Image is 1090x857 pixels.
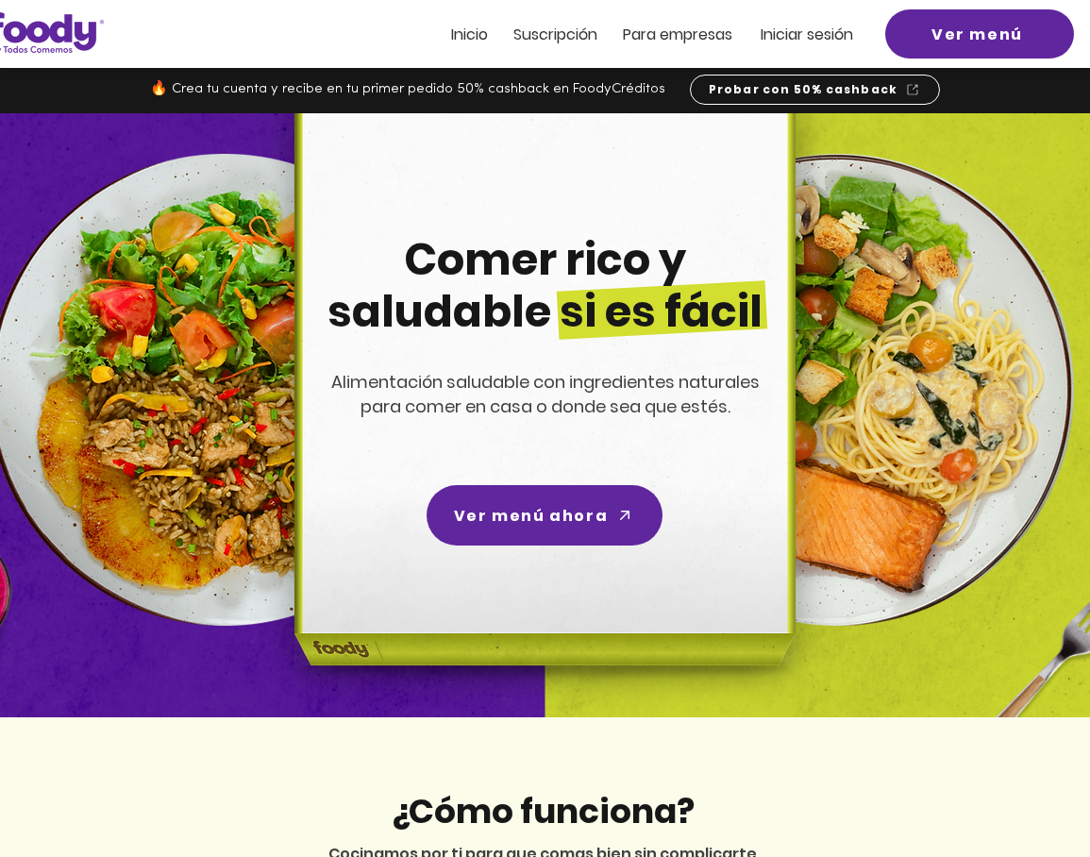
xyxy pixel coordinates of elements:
[451,26,488,42] a: Inicio
[623,24,641,45] span: Pa
[427,485,662,546] a: Ver menú ahora
[391,787,695,835] span: ¿Cómo funciona?
[150,82,665,96] span: 🔥 Crea tu cuenta y recibe en tu primer pedido 50% cashback en FoodyCréditos
[981,748,1071,838] iframe: Messagebird Livechat Widget
[641,24,732,45] span: ra empresas
[761,26,853,42] a: Iniciar sesión
[885,9,1074,59] a: Ver menú
[451,24,488,45] span: Inicio
[623,26,732,42] a: Para empresas
[709,81,898,98] span: Probar con 50% cashback
[513,26,597,42] a: Suscripción
[931,23,1023,46] span: Ver menú
[327,229,763,342] span: Comer rico y saludable si es fácil
[331,370,760,418] span: Alimentación saludable con ingredientes naturales para comer en casa o donde sea que estés.
[513,24,597,45] span: Suscripción
[454,504,608,528] span: Ver menú ahora
[761,24,853,45] span: Iniciar sesión
[242,113,842,717] img: headline-center-compress.png
[690,75,940,105] a: Probar con 50% cashback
